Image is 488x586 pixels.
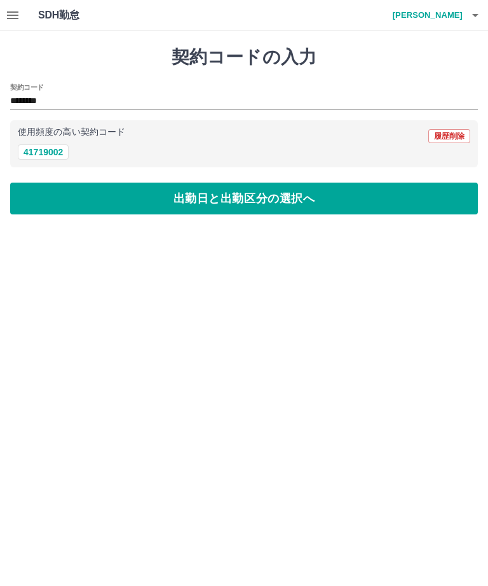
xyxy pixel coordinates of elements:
p: 使用頻度の高い契約コード [18,128,125,137]
h2: 契約コード [10,82,44,92]
button: 41719002 [18,144,69,160]
button: 出勤日と出勤区分の選択へ [10,183,478,214]
button: 履歴削除 [428,129,470,143]
h1: 契約コードの入力 [10,46,478,68]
